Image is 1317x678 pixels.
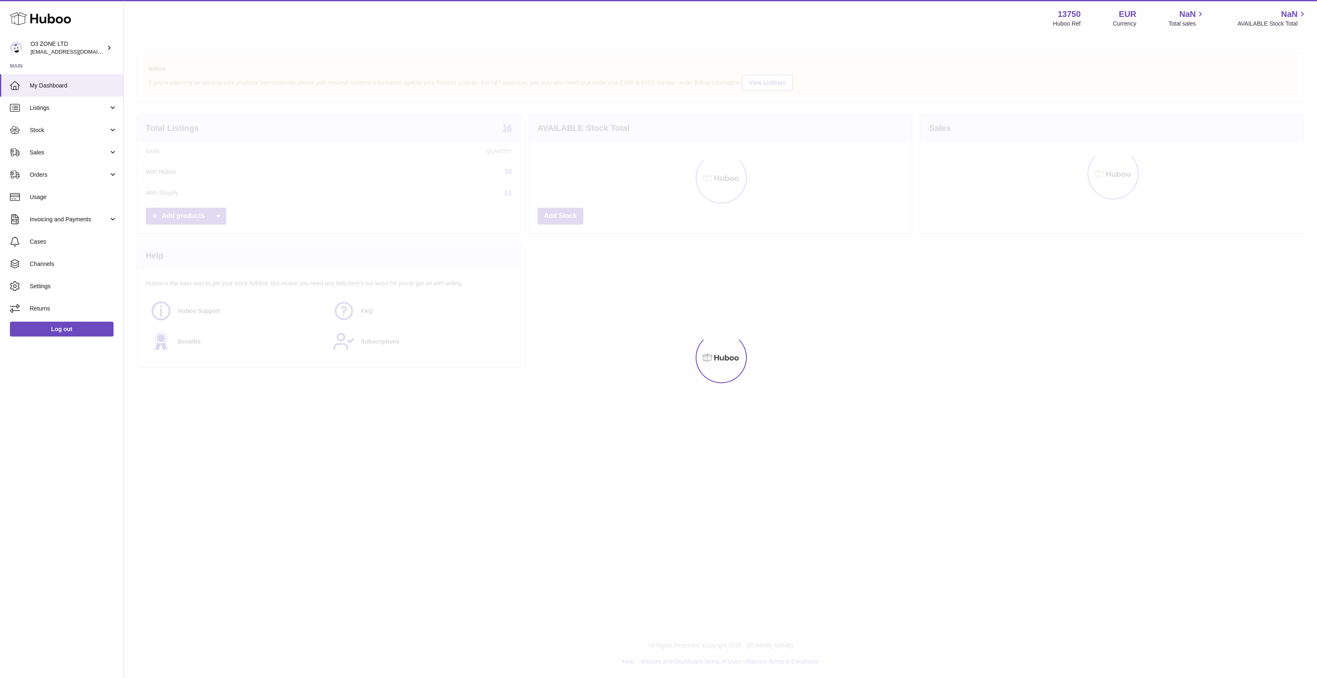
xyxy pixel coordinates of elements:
strong: EUR [1119,9,1136,20]
span: NaN [1179,9,1196,20]
span: Settings [30,282,117,290]
div: Huboo Ref [1053,20,1081,28]
span: Invoicing and Payments [30,216,109,223]
span: NaN [1281,9,1298,20]
span: Total sales [1168,20,1205,28]
span: Stock [30,126,109,134]
span: [EMAIL_ADDRESS][DOMAIN_NAME] [31,48,121,55]
span: Listings [30,104,109,112]
span: My Dashboard [30,82,117,90]
span: Channels [30,260,117,268]
img: internalAdmin-13750@internal.huboo.com [10,42,22,54]
strong: 13750 [1058,9,1081,20]
a: NaN AVAILABLE Stock Total [1237,9,1307,28]
span: Sales [30,149,109,156]
span: Usage [30,193,117,201]
div: Currency [1113,20,1137,28]
a: Log out [10,322,114,337]
span: AVAILABLE Stock Total [1237,20,1307,28]
div: O3 ZONE LTD [31,40,105,56]
a: NaN Total sales [1168,9,1205,28]
span: Orders [30,171,109,179]
span: Cases [30,238,117,246]
span: Returns [30,305,117,313]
